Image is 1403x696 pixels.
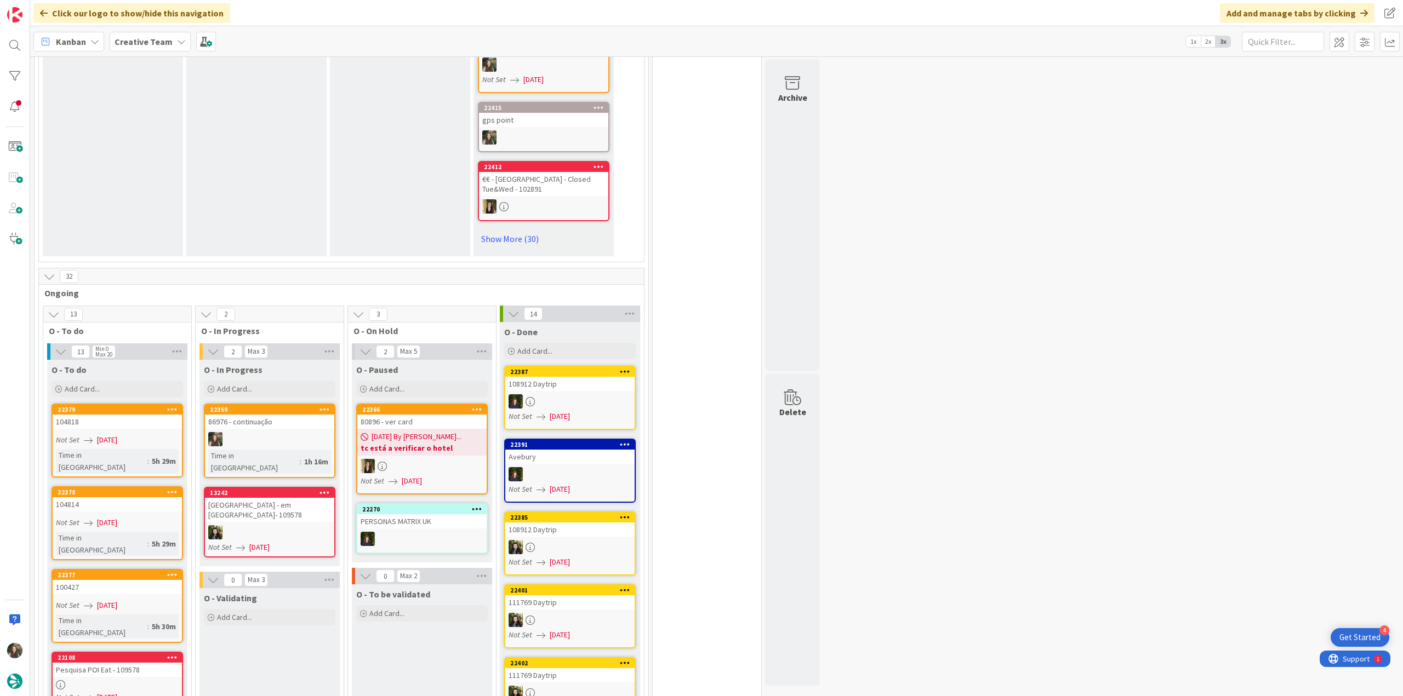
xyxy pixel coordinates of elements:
[56,600,79,610] i: Not Set
[356,503,488,554] a: 22270PERSONAS MATRIX UKMC
[523,74,544,85] span: [DATE]
[147,538,149,550] span: :
[510,441,635,448] div: 22391
[23,2,50,15] span: Support
[95,352,112,357] div: Max 20
[478,102,609,152] a: 22415gps pointIG
[361,532,375,546] img: MC
[509,467,523,481] img: MC
[53,415,182,429] div: 104818
[149,538,179,550] div: 5h 29m
[505,377,635,391] div: 108912 Daytrip
[505,613,635,627] div: BC
[479,162,608,196] div: 22412€€ - [GEOGRAPHIC_DATA] - Closed Tue&Wed - 102891
[550,411,570,422] span: [DATE]
[52,486,183,560] a: 22378104814Not Set[DATE]Time in [GEOGRAPHIC_DATA]:5h 29m
[210,489,334,497] div: 13242
[53,653,182,663] div: 22108
[509,630,532,640] i: Not Set
[479,172,608,196] div: €€ - [GEOGRAPHIC_DATA] - Closed Tue&Wed - 102891
[478,29,609,93] a: IGNot Set[DATE]
[484,104,608,112] div: 22415
[1331,628,1389,647] div: Open Get Started checklist, remaining modules: 4
[204,487,335,557] a: 13242[GEOGRAPHIC_DATA] - em [GEOGRAPHIC_DATA]- 109578BCNot Set[DATE]
[60,270,78,283] span: 32
[505,522,635,537] div: 108912 Daytrip
[400,573,417,579] div: Max 2
[357,459,487,473] div: SP
[509,540,523,554] img: BC
[357,405,487,415] div: 22366
[53,487,182,497] div: 22378
[510,514,635,521] div: 22385
[71,345,90,358] span: 13
[216,308,235,321] span: 2
[58,654,182,662] div: 22108
[779,405,806,418] div: Delete
[505,440,635,464] div: 22391Avebury
[361,459,375,473] img: SP
[52,569,183,643] a: 22377100427Not Set[DATE]Time in [GEOGRAPHIC_DATA]:5h 30m
[356,364,398,375] span: O - Paused
[210,406,334,413] div: 22359
[208,542,232,552] i: Not Set
[65,384,100,394] span: Add Card...
[205,432,334,446] div: IG
[7,674,22,689] img: avatar
[357,532,487,546] div: MC
[7,7,22,22] img: Visit kanbanzone.com
[402,475,422,487] span: [DATE]
[550,629,570,641] span: [DATE]
[517,346,552,356] span: Add Card...
[504,439,636,503] a: 22391AveburyMCNot Set[DATE]
[372,431,461,442] span: [DATE] By [PERSON_NAME]...
[217,384,252,394] span: Add Card...
[369,308,387,321] span: 3
[224,345,242,358] span: 2
[505,658,635,682] div: 22402111769 Daytrip
[550,484,570,495] span: [DATE]
[505,394,635,409] div: MC
[53,497,182,511] div: 104814
[484,163,608,171] div: 22412
[44,287,630,298] span: Ongoing
[369,608,404,618] span: Add Card...
[482,199,497,214] img: SP
[505,595,635,609] div: 111769 Daytrip
[505,585,635,595] div: 22401
[300,456,301,468] span: :
[356,589,430,600] span: O - To be validated
[509,394,523,409] img: MC
[479,57,608,72] div: IG
[524,307,543,320] span: 14
[505,668,635,682] div: 111769 Daytrip
[204,593,257,603] span: O - Validating
[376,345,395,358] span: 2
[149,455,179,467] div: 5h 29m
[53,570,182,580] div: 22377
[208,450,300,474] div: Time in [GEOGRAPHIC_DATA]
[479,103,608,113] div: 22415
[369,384,404,394] span: Add Card...
[205,488,334,522] div: 13242[GEOGRAPHIC_DATA] - em [GEOGRAPHIC_DATA]- 109578
[248,349,265,354] div: Max 3
[57,4,60,13] div: 1
[505,467,635,481] div: MC
[53,653,182,677] div: 22108Pesquisa POI Eat - 109578
[205,415,334,429] div: 86976 - continuação
[361,476,384,486] i: Not Set
[482,130,497,145] img: IG
[778,91,807,104] div: Archive
[353,325,482,336] span: O - On Hold
[504,584,636,648] a: 22401111769 DaytripBCNot Set[DATE]
[356,404,488,494] a: 2236680896 - ver card[DATE] By [PERSON_NAME]...tc está a verificar o hotelSPNot Set[DATE]
[58,488,182,496] div: 22378
[58,571,182,579] div: 22377
[53,570,182,594] div: 22377100427
[205,405,334,429] div: 2235986976 - continuação
[205,405,334,415] div: 22359
[479,103,608,127] div: 22415gps point
[504,511,636,576] a: 22385108912 DaytripBCNot Set[DATE]
[505,450,635,464] div: Avebury
[1379,625,1389,635] div: 4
